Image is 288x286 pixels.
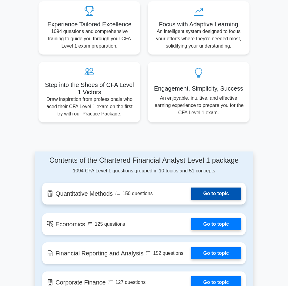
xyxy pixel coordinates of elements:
p: Draw inspiration from professionals who aced their CFA Level 1 exam on the first try with our Pra... [43,96,136,118]
h5: Experience Tailored Excellence [43,21,136,28]
p: 1094 questions and comprehensive training to guide you through your CFA Level 1 exam preparation. [43,28,136,50]
h4: Contents of the Chartered Financial Analyst Level 1 package [42,156,246,165]
a: Go to topic [191,218,241,230]
a: Go to topic [191,247,241,259]
h5: Step into the Shoes of CFA Level 1 Victors [43,81,136,96]
a: Go to topic [191,188,241,200]
p: An intelligent system designed to focus your efforts where they're needed most, solidifying your ... [152,28,245,50]
h5: Focus with Adaptive Learning [152,21,245,28]
div: 1094 CFA Level 1 questions grouped in 10 topics and 51 concepts [42,156,246,175]
h5: Engagement, Simplicity, Success [152,85,245,92]
p: An enjoyable, intuitive, and effective learning experience to prepare you for the CFA Level 1 exam. [152,95,245,116]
